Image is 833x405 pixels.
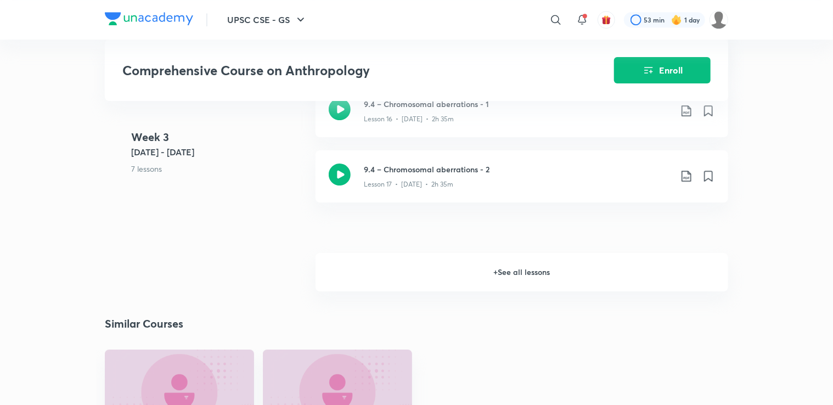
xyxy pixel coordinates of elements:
[105,316,183,332] h2: Similar Courses
[105,12,193,28] a: Company Logo
[316,253,728,291] h6: + See all lessons
[105,12,193,25] img: Company Logo
[364,179,453,189] p: Lesson 17 • [DATE] • 2h 35m
[364,114,454,124] p: Lesson 16 • [DATE] • 2h 35m
[131,163,307,175] p: 7 lessons
[364,98,671,110] h3: 9.4 – Chromosomal aberrations - 1
[131,145,307,159] h5: [DATE] - [DATE]
[131,129,307,145] h4: Week 3
[671,14,682,25] img: streak
[122,63,552,78] h3: Comprehensive Course on Anthropology
[316,85,728,150] a: 9.4 – Chromosomal aberrations - 1Lesson 16 • [DATE] • 2h 35m
[221,9,314,31] button: UPSC CSE - GS
[601,15,611,25] img: avatar
[364,164,671,175] h3: 9.4 – Chromosomal aberrations - 2
[710,10,728,29] img: Sweta Gupta
[316,150,728,216] a: 9.4 – Chromosomal aberrations - 2Lesson 17 • [DATE] • 2h 35m
[598,11,615,29] button: avatar
[614,57,711,83] button: Enroll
